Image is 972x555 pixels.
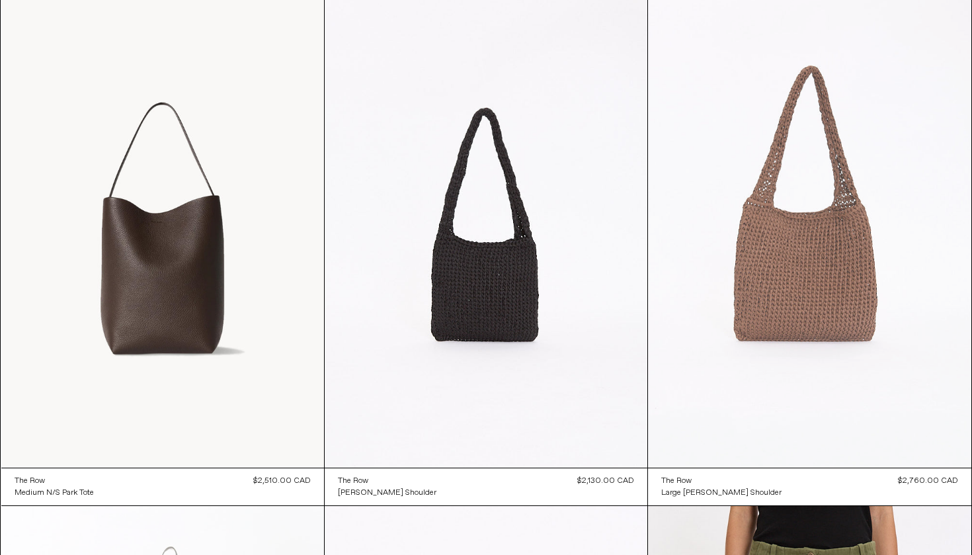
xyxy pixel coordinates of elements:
a: Medium N/S Park Tote [15,487,94,499]
a: The Row [338,475,436,487]
a: [PERSON_NAME] Shoulder [338,487,436,499]
div: $2,130.00 CAD [577,475,634,487]
a: Large [PERSON_NAME] Shoulder [661,487,782,499]
div: The Row [15,476,45,487]
div: $2,510.00 CAD [253,475,311,487]
div: The Row [661,476,692,487]
div: $2,760.00 CAD [898,475,958,487]
div: The Row [338,476,368,487]
a: The Row [15,475,94,487]
a: The Row [661,475,782,487]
